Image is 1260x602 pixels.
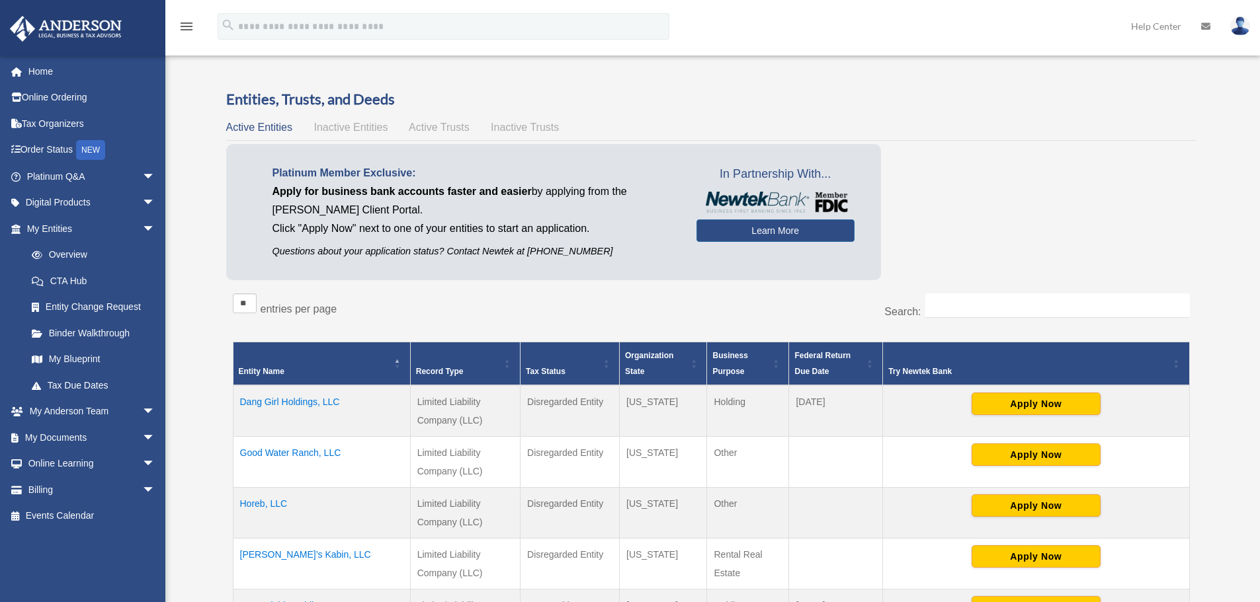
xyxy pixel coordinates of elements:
a: My Blueprint [19,346,169,373]
a: Billingarrow_drop_down [9,476,175,503]
span: Entity Name [239,367,284,376]
div: Try Newtek Bank [888,363,1169,379]
td: [US_STATE] [620,385,707,437]
td: Other [707,437,789,488]
span: In Partnership With... [696,164,855,185]
a: Learn More [696,219,855,242]
a: Online Learningarrow_drop_down [9,451,175,477]
span: Organization State [625,351,673,376]
span: Tax Status [526,367,566,376]
span: Active Entities [226,122,292,133]
th: Tax Status: Activate to sort [521,342,620,386]
th: Business Purpose: Activate to sort [707,342,789,386]
a: My Anderson Teamarrow_drop_down [9,398,175,425]
a: Entity Change Request [19,294,169,320]
td: Good Water Ranch, LLC [233,437,410,488]
td: Other [707,488,789,539]
button: Apply Now [972,545,1101,568]
span: Active Trusts [409,122,470,133]
a: Online Ordering [9,85,175,111]
td: [DATE] [789,385,883,437]
th: Entity Name: Activate to invert sorting [233,342,410,386]
span: Record Type [416,367,464,376]
a: Tax Organizers [9,110,175,137]
span: arrow_drop_down [142,215,169,243]
span: arrow_drop_down [142,424,169,451]
span: arrow_drop_down [142,190,169,217]
td: Limited Liability Company (LLC) [410,488,520,539]
td: Disregarded Entity [521,539,620,589]
img: Anderson Advisors Platinum Portal [6,16,126,42]
th: Federal Return Due Date: Activate to sort [789,342,883,386]
div: NEW [76,140,105,160]
label: entries per page [261,303,337,315]
a: Events Calendar [9,503,175,529]
td: [US_STATE] [620,437,707,488]
a: Digital Productsarrow_drop_down [9,190,175,216]
td: Holding [707,385,789,437]
a: Order StatusNEW [9,137,175,164]
button: Apply Now [972,443,1101,466]
button: Apply Now [972,494,1101,517]
td: Limited Liability Company (LLC) [410,437,520,488]
p: Click "Apply Now" next to one of your entities to start an application. [273,219,677,238]
th: Try Newtek Bank : Activate to sort [883,342,1189,386]
a: Tax Due Dates [19,372,169,398]
label: Search: [884,306,921,317]
span: arrow_drop_down [142,451,169,478]
td: Limited Liability Company (LLC) [410,385,520,437]
span: Inactive Trusts [491,122,559,133]
img: User Pic [1230,17,1250,36]
span: arrow_drop_down [142,476,169,504]
i: menu [179,19,194,34]
td: Disregarded Entity [521,385,620,437]
td: Limited Liability Company (LLC) [410,539,520,589]
td: [PERSON_NAME]’s Kabin, LLC [233,539,410,589]
button: Apply Now [972,393,1101,415]
span: Inactive Entities [314,122,388,133]
a: Binder Walkthrough [19,320,169,346]
i: search [221,18,235,32]
a: CTA Hub [19,268,169,294]
span: arrow_drop_down [142,398,169,426]
td: Dang Girl Holdings, LLC [233,385,410,437]
a: menu [179,23,194,34]
th: Record Type: Activate to sort [410,342,520,386]
span: Apply for business bank accounts faster and easier [273,186,532,197]
p: Questions about your application status? Contact Newtek at [PHONE_NUMBER] [273,243,677,260]
p: by applying from the [PERSON_NAME] Client Portal. [273,182,677,219]
a: My Entitiesarrow_drop_down [9,215,169,242]
a: Platinum Q&Aarrow_drop_down [9,163,175,190]
td: [US_STATE] [620,488,707,539]
span: Federal Return Due Date [794,351,851,376]
td: Horeb, LLC [233,488,410,539]
a: Home [9,58,175,85]
a: Overview [19,242,162,268]
h3: Entities, Trusts, and Deeds [226,89,1197,110]
span: Business Purpose [712,351,747,376]
span: arrow_drop_down [142,163,169,190]
p: Platinum Member Exclusive: [273,164,677,182]
td: Disregarded Entity [521,488,620,539]
td: [US_STATE] [620,539,707,589]
a: My Documentsarrow_drop_down [9,424,175,451]
img: NewtekBankLogoSM.png [703,192,848,213]
th: Organization State: Activate to sort [620,342,707,386]
td: Disregarded Entity [521,437,620,488]
td: Rental Real Estate [707,539,789,589]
